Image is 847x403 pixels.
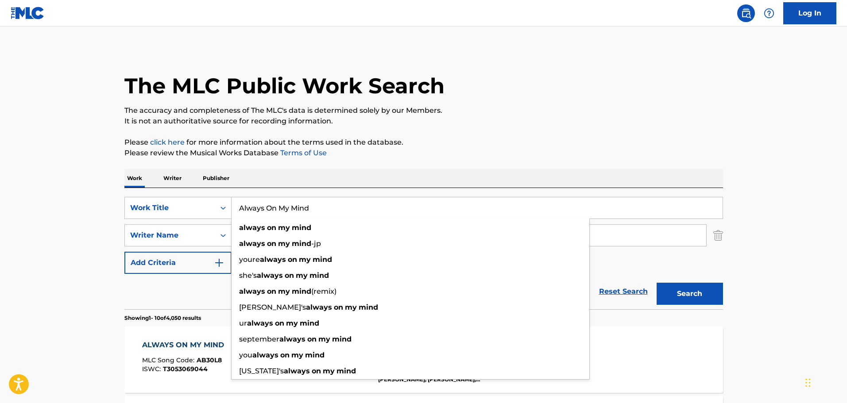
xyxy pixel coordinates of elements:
[299,255,311,264] strong: my
[124,197,723,309] form: Search Form
[260,255,286,264] strong: always
[124,169,145,188] p: Work
[336,367,356,375] strong: mind
[239,319,247,327] span: ur
[161,169,184,188] p: Writer
[124,137,723,148] p: Please for more information about the terms used in the database.
[805,369,811,396] div: Drag
[345,303,357,311] strong: my
[239,287,265,296] strong: always
[11,7,45,19] img: MLC Logo
[124,148,723,158] p: Please review the Musical Works Database
[279,335,306,343] strong: always
[247,319,273,327] strong: always
[311,239,321,248] span: -jp
[713,224,723,246] img: Delete Criterion
[292,223,311,232] strong: mind
[239,351,252,359] span: you
[595,282,652,301] a: Reset Search
[150,138,185,146] a: click here
[284,367,310,375] strong: always
[239,239,265,248] strong: always
[292,239,311,248] strong: mind
[278,223,290,232] strong: my
[760,4,778,22] div: Help
[764,8,774,19] img: help
[130,230,210,241] div: Writer Name
[239,335,279,343] span: september
[323,367,335,375] strong: my
[239,271,257,280] span: she's
[657,283,723,305] button: Search
[280,351,290,359] strong: on
[267,287,276,296] strong: on
[239,303,306,311] span: [PERSON_NAME]'s
[741,8,751,19] img: search
[124,116,723,127] p: It is not an authoritative source for recording information.
[286,319,298,327] strong: my
[197,356,222,364] span: AB30L8
[288,255,297,264] strong: on
[783,2,836,24] a: Log In
[307,335,317,343] strong: on
[124,314,201,322] p: Showing 1 - 10 of 4,050 results
[124,326,723,393] a: ALWAYS ON MY MINDMLC Song Code:AB30L8ISWC:T3053069044Writers (6)[PERSON_NAME] [PERSON_NAME], [PER...
[252,351,278,359] strong: always
[200,169,232,188] p: Publisher
[332,335,352,343] strong: mind
[257,271,283,280] strong: always
[312,367,321,375] strong: on
[334,303,343,311] strong: on
[285,271,294,280] strong: on
[803,361,847,403] iframe: Chat Widget
[313,255,332,264] strong: mind
[278,287,290,296] strong: my
[267,239,276,248] strong: on
[239,255,260,264] span: youre
[142,356,197,364] span: MLC Song Code :
[124,73,445,99] h1: The MLC Public Work Search
[318,335,330,343] strong: my
[306,303,332,311] strong: always
[291,351,303,359] strong: my
[311,287,336,296] span: (remix)
[214,257,224,268] img: 9d2ae6d4665cec9f34b9.svg
[239,367,284,375] span: [US_STATE]'s
[142,340,228,350] div: ALWAYS ON MY MIND
[124,105,723,116] p: The accuracy and completeness of The MLC's data is determined solely by our Members.
[130,203,210,213] div: Work Title
[359,303,378,311] strong: mind
[163,365,208,373] span: T3053069044
[737,4,755,22] a: Public Search
[309,271,329,280] strong: mind
[239,223,265,232] strong: always
[278,239,290,248] strong: my
[305,351,325,359] strong: mind
[267,223,276,232] strong: on
[142,365,163,373] span: ISWC :
[124,252,232,274] button: Add Criteria
[292,287,311,296] strong: mind
[300,319,319,327] strong: mind
[278,149,327,157] a: Terms of Use
[296,271,308,280] strong: my
[275,319,284,327] strong: on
